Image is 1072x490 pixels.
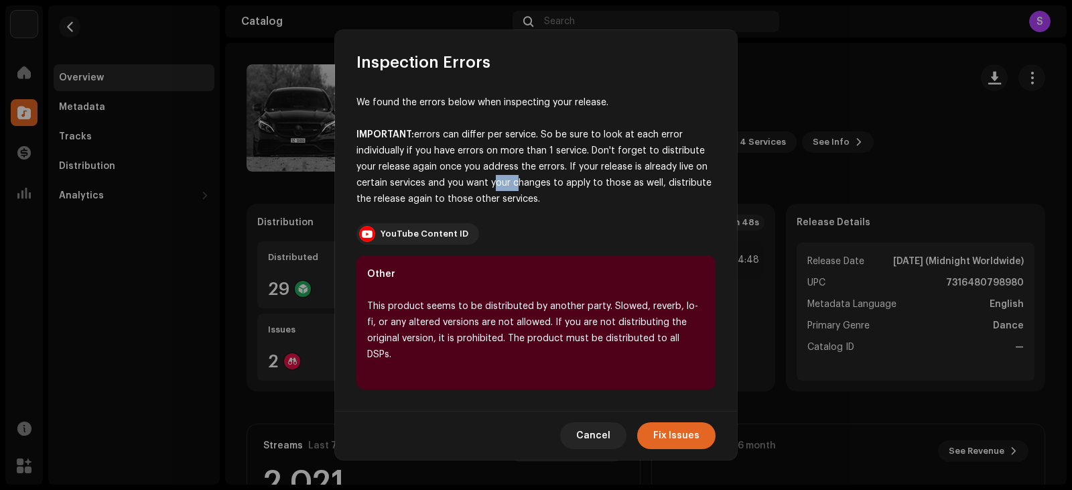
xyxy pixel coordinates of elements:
div: We found the errors below when inspecting your release. [356,95,716,111]
button: Fix Issues [637,422,716,449]
div: errors can differ per service. So be sure to look at each error individually if you have errors o... [356,127,716,207]
span: Inspection Errors [356,52,490,73]
b: Other [367,269,395,279]
button: Cancel [560,422,626,449]
div: YouTube Content ID [381,229,468,239]
strong: IMPORTANT: [356,130,414,139]
span: Cancel [576,422,610,449]
div: This product seems to be distributed by another party. Slowed, reverb, lo-fi, or any altered vers... [367,298,705,363]
span: Fix Issues [653,422,699,449]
